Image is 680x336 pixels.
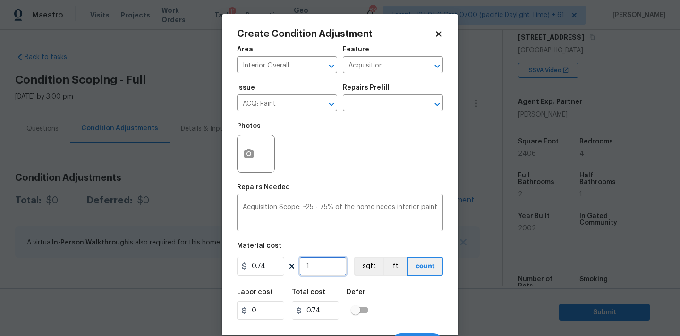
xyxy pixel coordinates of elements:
button: count [407,257,443,276]
button: Open [325,59,338,73]
h5: Repairs Prefill [343,84,390,91]
textarea: Acquisition Scope: ~25 - 75% of the home needs interior paint [243,204,437,224]
h5: Total cost [292,289,325,295]
h5: Feature [343,46,369,53]
h5: Issue [237,84,255,91]
h5: Repairs Needed [237,184,290,191]
button: ft [383,257,407,276]
button: Open [431,59,444,73]
h5: Area [237,46,253,53]
h2: Create Condition Adjustment [237,29,434,39]
button: Open [325,98,338,111]
h5: Labor cost [237,289,273,295]
h5: Defer [347,289,365,295]
button: sqft [354,257,383,276]
button: Open [431,98,444,111]
h5: Material cost [237,243,281,249]
h5: Photos [237,123,261,129]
